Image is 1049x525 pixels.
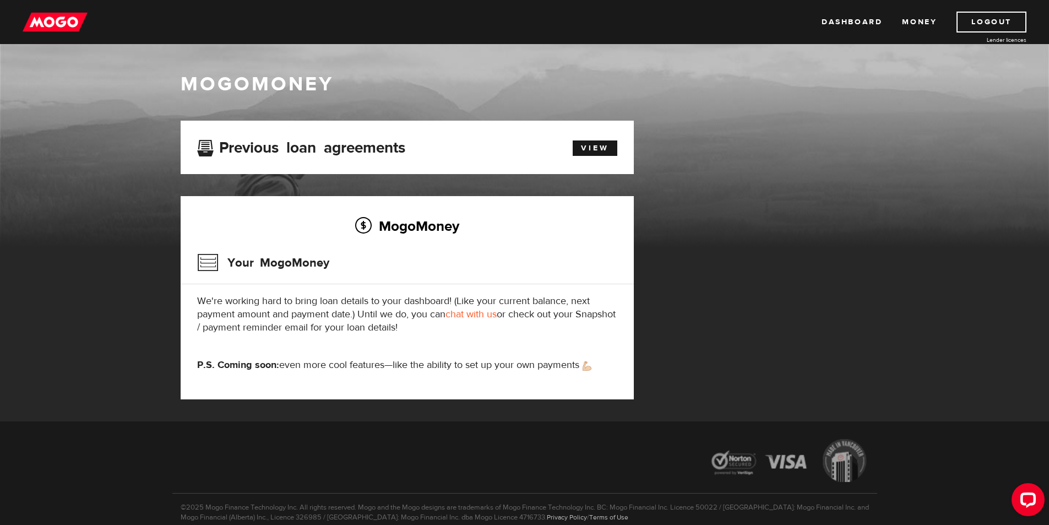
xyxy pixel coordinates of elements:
p: We're working hard to bring loan details to your dashboard! (Like your current balance, next paym... [197,295,617,334]
img: strong arm emoji [583,361,591,371]
p: ©2025 Mogo Finance Technology Inc. All rights reserved. Mogo and the Mogo designs are trademarks ... [172,493,877,522]
h1: MogoMoney [181,73,869,96]
a: Privacy Policy [547,513,587,522]
a: chat with us [445,308,497,321]
p: even more cool features—like the ability to set up your own payments [197,359,617,372]
strong: P.S. Coming soon: [197,359,279,371]
a: Lender licences [944,36,1026,44]
a: Money [902,12,937,33]
img: mogo_logo-11ee424be714fa7cbb0f0f49df9e16ec.png [23,12,88,33]
iframe: LiveChat chat widget [1003,479,1049,525]
h2: MogoMoney [197,214,617,237]
a: Dashboard [822,12,882,33]
img: legal-icons-92a2ffecb4d32d839781d1b4e4802d7b.png [701,431,877,493]
a: View [573,140,617,156]
h3: Previous loan agreements [197,139,405,153]
a: Terms of Use [589,513,628,522]
h3: Your MogoMoney [197,248,329,277]
a: Logout [956,12,1026,33]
